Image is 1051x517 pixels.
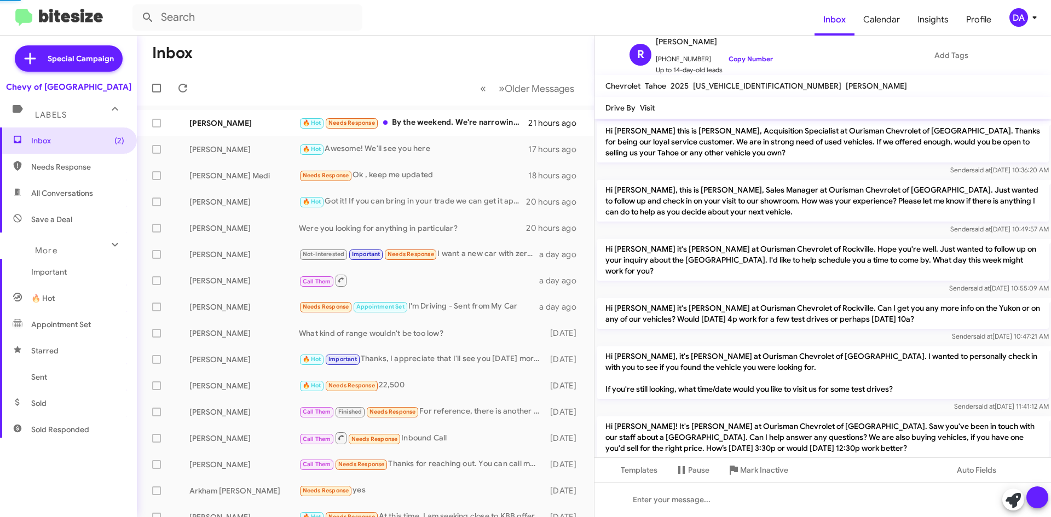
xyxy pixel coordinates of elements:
div: [PERSON_NAME] [189,380,299,391]
div: Arkham [PERSON_NAME] [189,485,299,496]
div: I want a new car with zero mileage. [299,248,539,260]
button: DA [1000,8,1039,27]
div: 22,500 [299,379,545,392]
span: [PHONE_NUMBER] [656,48,773,65]
span: Sender [DATE] 10:36:20 AM [950,166,1049,174]
span: Profile [957,4,1000,36]
span: Sender [DATE] 11:41:12 AM [954,402,1049,410]
span: Appointment Set [356,303,405,310]
span: said at [972,166,991,174]
span: Calendar [854,4,909,36]
div: [DATE] [545,433,585,444]
span: said at [975,402,995,410]
span: Important [352,251,380,258]
span: Needs Response [351,435,398,443]
span: [PERSON_NAME] [846,81,907,91]
div: [PERSON_NAME] [189,354,299,365]
span: 🔥 Hot [31,293,55,304]
div: [PERSON_NAME] Medi [189,170,299,181]
div: [DATE] [545,406,585,417]
h1: Inbox [152,44,193,62]
span: Needs Response [328,382,375,389]
span: Sent [31,371,47,382]
input: Search [132,4,362,31]
div: [DATE] [545,485,585,496]
span: Call Them [303,461,331,468]
div: [PERSON_NAME] [189,275,299,286]
span: Call Them [303,278,331,285]
div: [PERSON_NAME] [189,301,299,312]
span: Insights [909,4,957,36]
span: Needs Response [369,408,416,415]
p: Hi [PERSON_NAME] it's [PERSON_NAME] at Ourisman Chevrolet of Rockville. Hope you're well. Just wa... [597,239,1049,281]
span: Sender [DATE] 10:47:21 AM [952,332,1049,340]
span: 🔥 Hot [303,356,321,363]
span: Not-Interested [303,251,345,258]
button: Next [492,77,581,100]
div: 21 hours ago [528,118,585,129]
div: [PERSON_NAME] [189,249,299,260]
div: [DATE] [545,354,585,365]
span: Call Them [303,435,331,443]
span: Starred [31,345,59,356]
span: Needs Response [388,251,434,258]
span: said at [971,284,990,292]
span: Labels [35,110,67,120]
span: Save a Deal [31,214,72,225]
div: 18 hours ago [528,170,585,181]
span: Add Tags [934,45,968,65]
div: 17 hours ago [528,144,585,155]
a: Copy Number [715,55,773,63]
span: Needs Response [303,487,349,494]
div: [PERSON_NAME] [189,406,299,417]
span: Sold Responded [31,424,89,435]
div: [DATE] [545,380,585,391]
span: Inbox [31,135,124,146]
span: « [480,82,486,95]
div: For reference, there is another non-Mazda dealership interested in the vehicle as well, so let me... [299,405,545,418]
div: [PERSON_NAME] [189,118,299,129]
span: Sender [DATE] 10:49:57 AM [950,225,1049,233]
span: (2) [114,135,124,146]
p: Hi [PERSON_NAME], this is [PERSON_NAME], Sales Manager at Ourisman Chevrolet of [GEOGRAPHIC_DATA]... [597,180,1049,222]
span: Chevrolet [605,81,640,91]
span: Sender [DATE] 10:55:09 AM [949,284,1049,292]
a: Special Campaign [15,45,123,72]
div: I'm Driving - Sent from My Car [299,300,539,313]
button: Previous [473,77,493,100]
p: Hi [PERSON_NAME], it's [PERSON_NAME] at Ourisman Chevrolet of [GEOGRAPHIC_DATA]. I wanted to pers... [597,346,1049,399]
div: What kind of range wouldn't be too low? [299,328,545,339]
div: [PERSON_NAME] [189,433,299,444]
div: [PERSON_NAME] [189,196,299,207]
a: Inbox [815,4,854,36]
div: Chevy of [GEOGRAPHIC_DATA] [6,82,131,92]
span: Auto Fields [957,460,1009,480]
div: Ok , keep me updated [299,169,528,182]
div: [PERSON_NAME] [189,328,299,339]
span: Visit [640,103,655,113]
div: Awesome! We'll see you here [299,143,528,155]
span: Needs Response [338,461,385,468]
div: 20 hours ago [526,223,585,234]
span: 🔥 Hot [303,382,321,389]
span: Important [31,266,124,277]
button: Pause [666,460,718,480]
span: 🔥 Hot [303,119,321,126]
span: Needs Response [31,161,124,172]
div: [PERSON_NAME] [189,459,299,470]
div: [PERSON_NAME] [189,144,299,155]
div: Thanks for reaching out. You can call me in this number to discuss [299,458,545,470]
span: Drive By [605,103,636,113]
span: [PERSON_NAME] [656,35,773,48]
div: Inbound Call [299,431,545,445]
span: All Conversations [31,188,93,199]
span: More [35,246,57,255]
span: 2025 [671,81,689,91]
span: said at [973,332,992,340]
div: Were you looking for anything in particular? [299,223,526,234]
span: said at [972,225,991,233]
span: Finished [338,408,362,415]
span: Needs Response [303,303,349,310]
div: Thanks, I appreciate that I'll see you [DATE] morning. [299,353,545,365]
